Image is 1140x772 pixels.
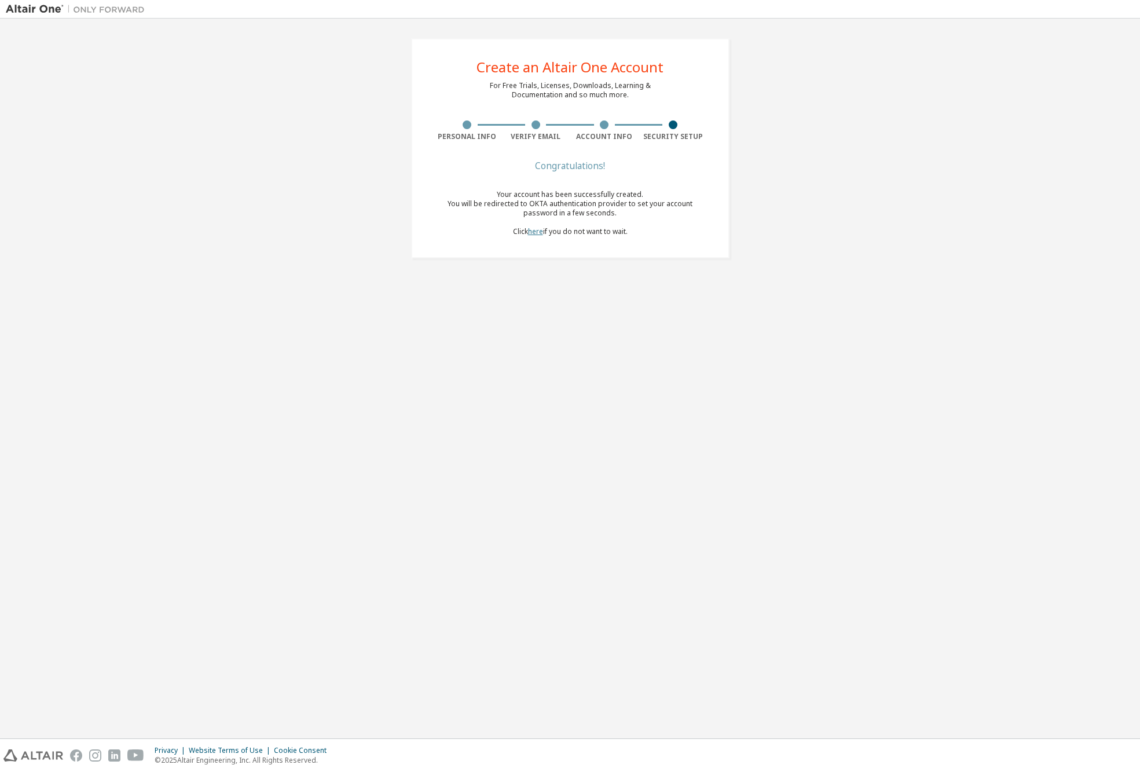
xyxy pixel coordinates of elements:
div: Click if you do not want to wait. [433,190,708,236]
img: altair_logo.svg [3,749,63,762]
div: Website Terms of Use [189,746,274,755]
div: Personal Info [433,132,502,141]
div: Security Setup [639,132,708,141]
div: You will be redirected to OKTA authentication provider to set your account password in a few seco... [433,199,708,218]
img: instagram.svg [89,749,101,762]
div: Verify Email [501,132,570,141]
div: Privacy [155,746,189,755]
p: © 2025 Altair Engineering, Inc. All Rights Reserved. [155,755,333,765]
img: youtube.svg [127,749,144,762]
div: Account Info [570,132,639,141]
img: facebook.svg [70,749,82,762]
div: Congratulations! [433,162,708,169]
div: Your account has been successfully created. [433,190,708,199]
img: linkedin.svg [108,749,120,762]
img: Altair One [6,3,151,15]
div: Cookie Consent [274,746,333,755]
div: For Free Trials, Licenses, Downloads, Learning & Documentation and so much more. [490,81,651,100]
div: Create an Altair One Account [476,60,664,74]
a: here [528,226,543,236]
